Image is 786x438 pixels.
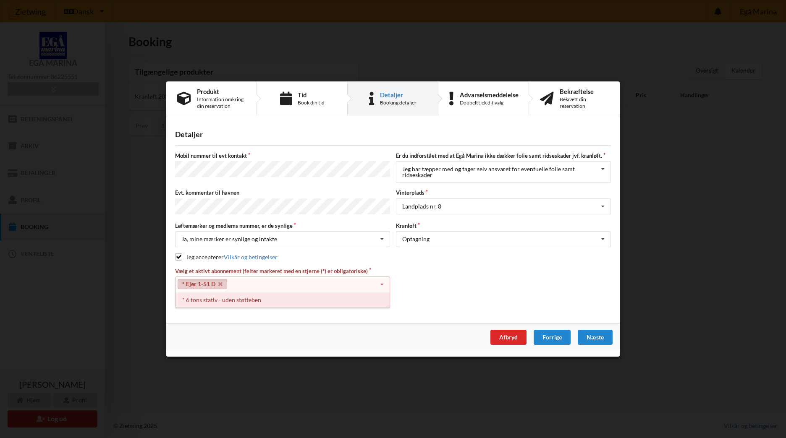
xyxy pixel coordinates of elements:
[490,330,527,345] div: Afbryd
[175,293,371,308] span: Sørg for, at du har valgt alle de nødvendige abonnementer (markeret med en stjerne (*))
[298,91,325,98] div: Tid
[402,236,430,242] div: Optagning
[181,236,277,242] div: Ja, mine mærker er synlige og intakte
[175,267,390,275] label: Vælg et aktivt abonnement (felter markeret med en stjerne (*) er obligatoriske)
[402,203,441,209] div: Landplads nr. 8
[380,91,417,98] div: Detaljer
[175,152,390,159] label: Mobil nummer til evt kontakt
[578,330,613,345] div: Næste
[197,96,246,109] div: Information omkring din reservation
[396,222,611,229] label: Kranløft
[460,91,519,98] div: Advarselsmeddelelse
[175,130,611,139] div: Detaljer
[175,189,390,196] label: Evt. kommentar til havnen
[176,292,390,308] div: * 6 tons stativ - uden støtteben
[224,253,278,261] a: Vilkår og betingelser
[396,189,611,196] label: Vinterplads
[178,279,227,289] a: * Ejer 1-51 D
[197,88,246,95] div: Produkt
[175,222,390,229] label: Løftemærker og medlems nummer, er de synlige
[460,99,519,106] div: Dobbelttjek dit valg
[396,152,611,159] label: Er du indforstået med at Egå Marina ikke dækker folie samt ridseskader jvf. kranløft.
[380,99,417,106] div: Booking detaljer
[560,96,609,109] div: Bekræft din reservation
[560,88,609,95] div: Bekræftelse
[402,166,598,178] div: Jeg har tæpper med og tager selv ansvaret for eventuelle folie samt ridseskader
[534,330,571,345] div: Forrige
[298,99,325,106] div: Book din tid
[175,253,278,261] label: Jeg accepterer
